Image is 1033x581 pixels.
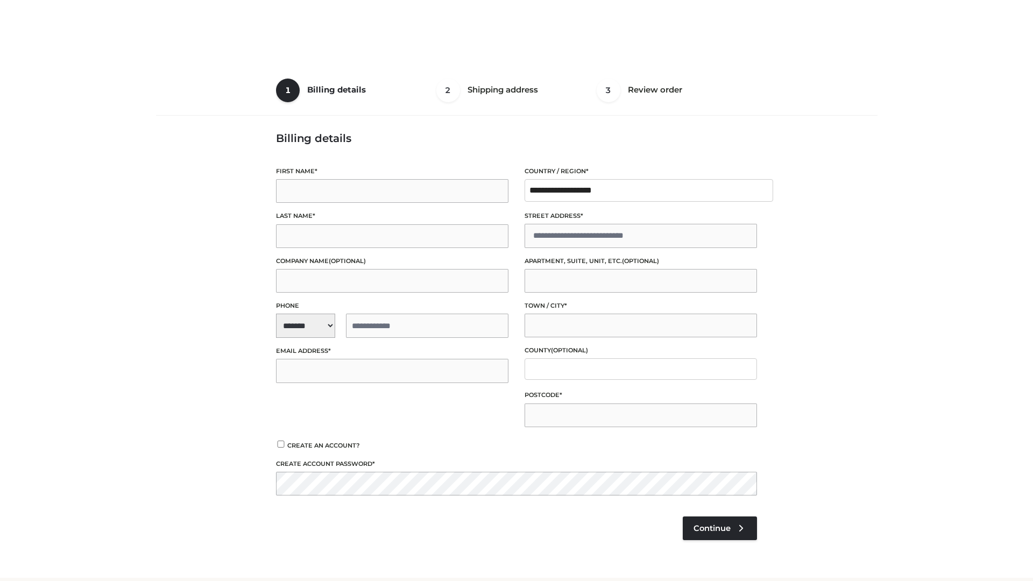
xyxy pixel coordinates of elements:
label: Email address [276,346,508,356]
label: Last name [276,211,508,221]
span: (optional) [622,257,659,265]
label: Country / Region [525,166,757,176]
span: (optional) [551,346,588,354]
span: Continue [694,523,731,533]
label: Phone [276,301,508,311]
label: First name [276,166,508,176]
span: Create an account? [287,442,360,449]
label: Create account password [276,459,757,469]
label: County [525,345,757,356]
span: 1 [276,79,300,102]
label: Postcode [525,390,757,400]
span: Review order [628,84,682,95]
h3: Billing details [276,132,757,145]
span: (optional) [329,257,366,265]
span: Billing details [307,84,366,95]
input: Create an account? [276,441,286,448]
label: Apartment, suite, unit, etc. [525,256,757,266]
label: Street address [525,211,757,221]
span: 2 [436,79,460,102]
label: Town / City [525,301,757,311]
span: Shipping address [468,84,538,95]
a: Continue [683,516,757,540]
span: 3 [597,79,620,102]
label: Company name [276,256,508,266]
